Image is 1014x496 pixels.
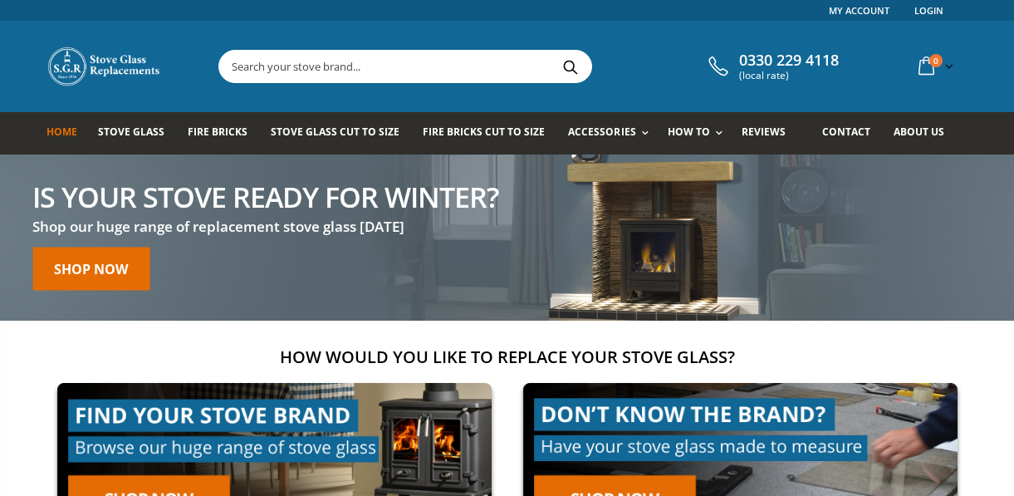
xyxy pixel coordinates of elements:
[929,54,943,67] span: 0
[32,217,498,236] h3: Shop our huge range of replacement stove glass [DATE]
[32,247,149,290] a: Shop now
[423,112,557,155] a: Fire Bricks Cut To Size
[742,125,786,139] span: Reviews
[742,112,798,155] a: Reviews
[568,112,656,155] a: Accessories
[47,46,163,87] img: Stove Glass Replacement
[912,50,957,82] a: 0
[271,125,399,139] span: Stove Glass Cut To Size
[188,112,260,155] a: Fire Bricks
[47,112,90,155] a: Home
[739,52,839,70] span: 0330 229 4118
[98,125,164,139] span: Stove Glass
[423,125,545,139] span: Fire Bricks Cut To Size
[188,125,247,139] span: Fire Bricks
[98,112,177,155] a: Stove Glass
[47,346,968,368] h2: How would you like to replace your stove glass?
[822,112,883,155] a: Contact
[32,182,498,210] h2: Is your stove ready for winter?
[739,70,839,81] span: (local rate)
[822,125,870,139] span: Contact
[47,125,77,139] span: Home
[219,51,777,82] input: Search your stove brand...
[668,125,710,139] span: How To
[271,112,412,155] a: Stove Glass Cut To Size
[552,51,590,82] button: Search
[668,112,731,155] a: How To
[568,125,635,139] span: Accessories
[894,112,957,155] a: About us
[894,125,944,139] span: About us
